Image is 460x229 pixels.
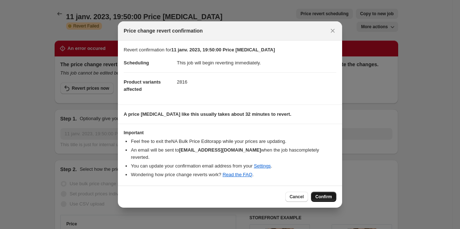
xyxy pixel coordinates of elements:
li: Feel free to exit the NA Bulk Price Editor app while your prices are updating. [131,138,336,145]
span: Scheduling [124,60,149,65]
button: Close [328,26,338,36]
b: [EMAIL_ADDRESS][DOMAIN_NAME] [179,147,261,153]
dd: This job will begin reverting immediately. [177,54,336,72]
li: Wondering how price change reverts work? . [131,171,336,178]
span: Confirm [315,194,332,200]
b: 11 janv. 2023, 19:50:00 Price [MEDICAL_DATA] [171,47,275,52]
a: Settings [254,163,271,169]
p: Revert confirmation for [124,46,336,54]
span: Cancel [290,194,304,200]
button: Confirm [311,192,336,202]
li: An email will be sent to when the job has completely reverted . [131,147,336,161]
button: Cancel [285,192,308,202]
b: A price [MEDICAL_DATA] like this usually takes about 32 minutes to revert. [124,111,291,117]
li: You can update your confirmation email address from your . [131,162,336,170]
a: Read the FAQ [222,172,252,177]
span: Product variants affected [124,79,161,92]
span: Price change revert confirmation [124,27,203,34]
dd: 2816 [177,72,336,92]
h3: Important [124,130,336,136]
